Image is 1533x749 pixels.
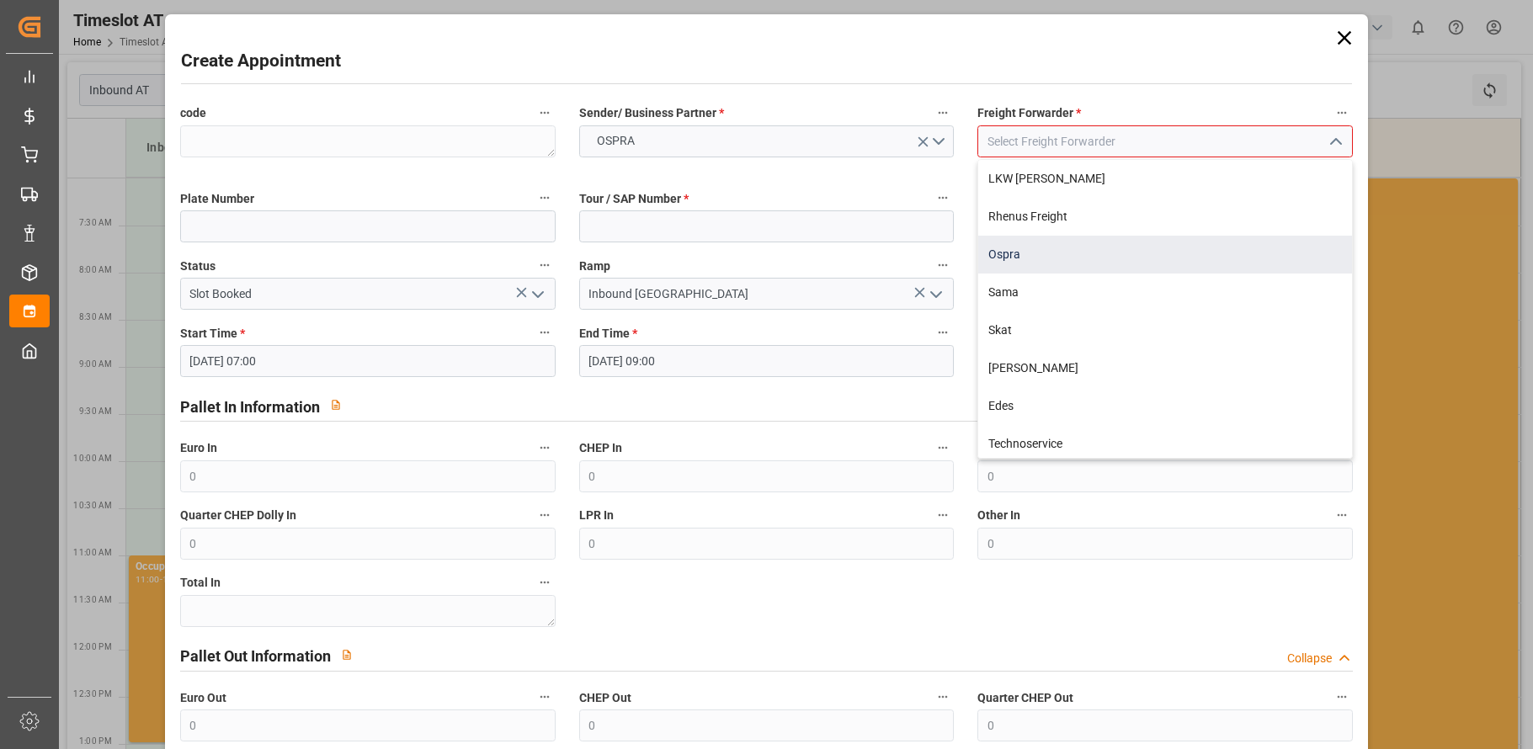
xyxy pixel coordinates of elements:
div: Ospra [978,236,1352,274]
input: Type to search/select [579,278,955,310]
button: Sender/ Business Partner * [932,102,954,124]
button: Status [534,254,556,276]
span: CHEP In [579,439,622,457]
button: open menu [579,125,955,157]
span: LPR In [579,507,614,524]
span: Start Time [180,325,245,343]
span: Total In [180,574,221,592]
span: code [180,104,206,122]
button: CHEP In [932,437,954,459]
div: [PERSON_NAME] [978,349,1352,387]
button: Euro Out [534,686,556,708]
button: CHEP Out [932,686,954,708]
button: Freight Forwarder * [1331,102,1353,124]
span: End Time [579,325,637,343]
h2: Create Appointment [181,48,341,75]
button: Quarter CHEP Out [1331,686,1353,708]
input: Type to search/select [180,278,556,310]
input: Select Freight Forwarder [977,125,1353,157]
span: Tour / SAP Number [579,190,689,208]
button: View description [320,389,352,421]
button: code [534,102,556,124]
button: View description [331,639,363,671]
button: close menu [1322,129,1347,155]
div: Edes [978,387,1352,425]
span: Quarter CHEP Dolly In [180,507,296,524]
h2: Pallet Out Information [180,645,331,667]
button: End Time * [932,321,954,343]
h2: Pallet In Information [180,396,320,418]
button: Tour / SAP Number * [932,187,954,209]
button: LPR In [932,504,954,526]
input: DD-MM-YYYY HH:MM [579,345,955,377]
span: CHEP Out [579,689,631,707]
div: Rhenus Freight [978,198,1352,236]
span: Other In [977,507,1020,524]
div: Sama [978,274,1352,311]
button: Quarter CHEP Dolly In [534,504,556,526]
span: Plate Number [180,190,254,208]
button: Ramp [932,254,954,276]
button: Start Time * [534,321,556,343]
span: Euro In [180,439,217,457]
div: Collapse [1287,650,1332,667]
button: Total In [534,571,556,593]
span: Quarter CHEP Out [977,689,1073,707]
span: Ramp [579,258,610,275]
div: Skat [978,311,1352,349]
span: Euro Out [180,689,226,707]
button: Other In [1331,504,1353,526]
button: Euro In [534,437,556,459]
button: open menu [923,281,948,307]
span: Status [180,258,216,275]
div: Technoservice [978,425,1352,463]
span: OSPRA [588,132,643,150]
button: Plate Number [534,187,556,209]
button: open menu [524,281,549,307]
div: LKW [PERSON_NAME] [978,160,1352,198]
input: DD-MM-YYYY HH:MM [180,345,556,377]
span: Sender/ Business Partner [579,104,724,122]
span: Freight Forwarder [977,104,1081,122]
